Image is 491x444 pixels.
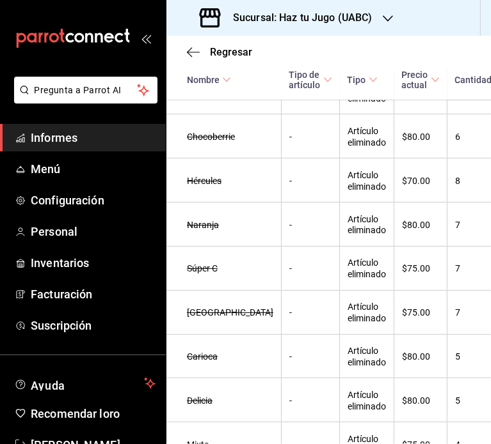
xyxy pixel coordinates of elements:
[402,395,430,406] font: $80.00
[187,395,213,406] font: Delicia
[289,176,292,186] font: -
[402,264,430,274] font: $75.00
[455,264,460,274] font: 7
[9,93,157,106] a: Pregunta a Parrot AI
[348,390,386,411] font: Artículo eliminado
[455,395,460,406] font: 5
[289,395,292,406] font: -
[289,70,321,90] font: Tipo de artículo
[289,264,292,274] font: -
[14,77,157,103] button: Pregunta a Parrot AI
[455,220,460,230] font: 7
[31,131,77,144] font: Informes
[187,75,220,86] font: Nombre
[187,75,231,86] span: Nombre
[402,176,430,186] font: $70.00
[289,132,292,142] font: -
[31,256,89,270] font: Inventarios
[187,264,218,274] font: Súper C
[348,75,378,86] span: Tipo
[348,302,386,324] font: Artículo eliminado
[402,308,430,318] font: $75.00
[233,11,373,24] font: Sucursal: Haz tu Jugo (UABC)
[31,319,92,332] font: Suscripción
[402,70,428,90] font: Precio actual
[289,351,292,362] font: -
[187,351,218,362] font: Carioca
[402,70,440,90] span: Precio actual
[455,351,460,362] font: 5
[402,132,430,142] font: $80.00
[348,75,366,86] font: Tipo
[31,407,120,420] font: Recomendar loro
[348,170,386,192] font: Artículo eliminado
[402,220,430,230] font: $80.00
[455,308,460,318] font: 7
[289,308,292,318] font: -
[31,287,92,301] font: Facturación
[187,176,221,186] font: Hércules
[348,126,386,148] font: Artículo eliminado
[31,162,61,176] font: Menú
[31,379,65,392] font: Ayuda
[455,132,460,142] font: 6
[31,194,104,207] font: Configuración
[289,70,332,90] span: Tipo de artículo
[402,351,430,362] font: $80.00
[455,176,460,186] font: 8
[348,346,386,367] font: Artículo eliminado
[187,132,235,142] font: Chocoberrie
[35,85,122,95] font: Pregunta a Parrot AI
[31,225,77,238] font: Personal
[187,46,252,58] button: Regresar
[187,308,273,318] font: [GEOGRAPHIC_DATA]
[141,33,151,43] button: abrir_cajón_menú
[210,46,252,58] font: Regresar
[348,258,386,280] font: Artículo eliminado
[187,220,219,230] font: Naranja
[289,220,292,230] font: -
[348,214,386,236] font: Artículo eliminado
